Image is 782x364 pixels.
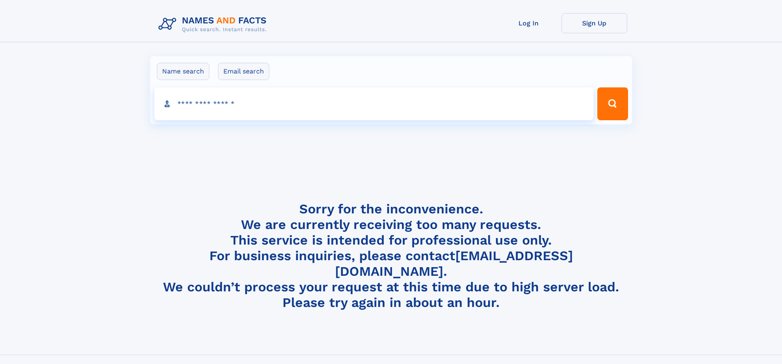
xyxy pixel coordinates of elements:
[562,13,627,33] a: Sign Up
[154,87,594,120] input: search input
[597,87,628,120] button: Search Button
[218,63,269,80] label: Email search
[157,63,209,80] label: Name search
[335,248,573,279] a: [EMAIL_ADDRESS][DOMAIN_NAME]
[155,201,627,311] h4: Sorry for the inconvenience. We are currently receiving too many requests. This service is intend...
[155,13,273,35] img: Logo Names and Facts
[496,13,562,33] a: Log In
